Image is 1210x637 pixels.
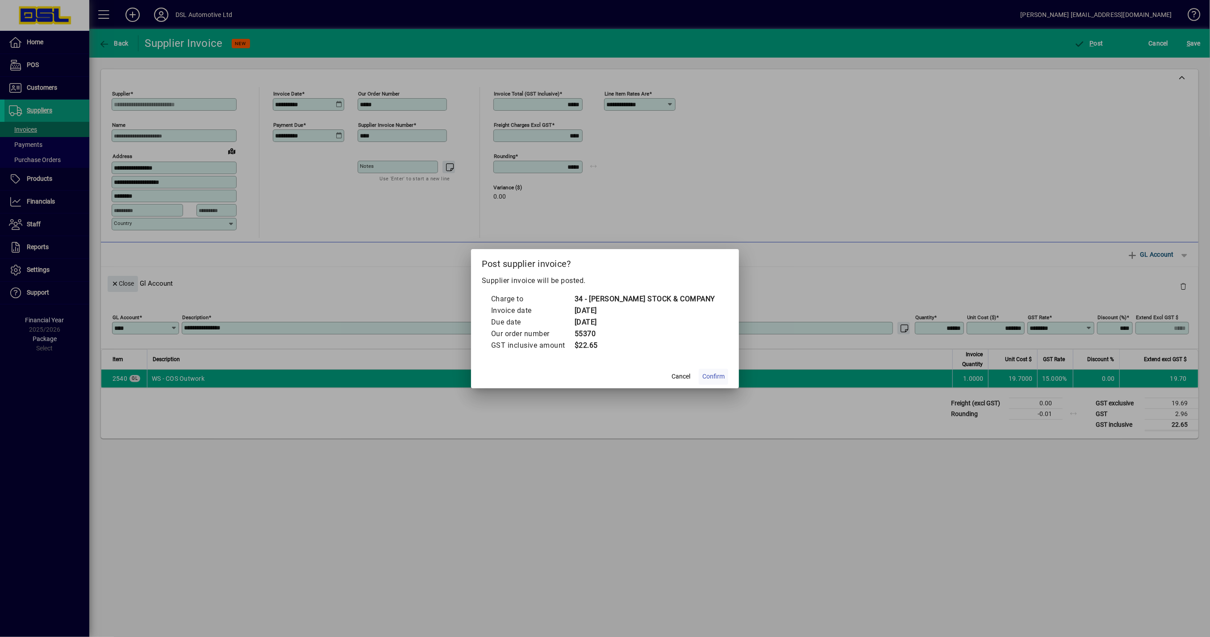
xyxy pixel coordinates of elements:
[574,340,715,351] td: $22.65
[699,369,728,385] button: Confirm
[667,369,695,385] button: Cancel
[491,293,574,305] td: Charge to
[491,305,574,316] td: Invoice date
[491,328,574,340] td: Our order number
[574,316,715,328] td: [DATE]
[491,340,574,351] td: GST inclusive amount
[482,275,728,286] p: Supplier invoice will be posted.
[574,328,715,340] td: 55370
[702,372,725,381] span: Confirm
[574,305,715,316] td: [DATE]
[574,293,715,305] td: 34 - [PERSON_NAME] STOCK & COMPANY
[672,372,690,381] span: Cancel
[491,316,574,328] td: Due date
[471,249,739,275] h2: Post supplier invoice?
